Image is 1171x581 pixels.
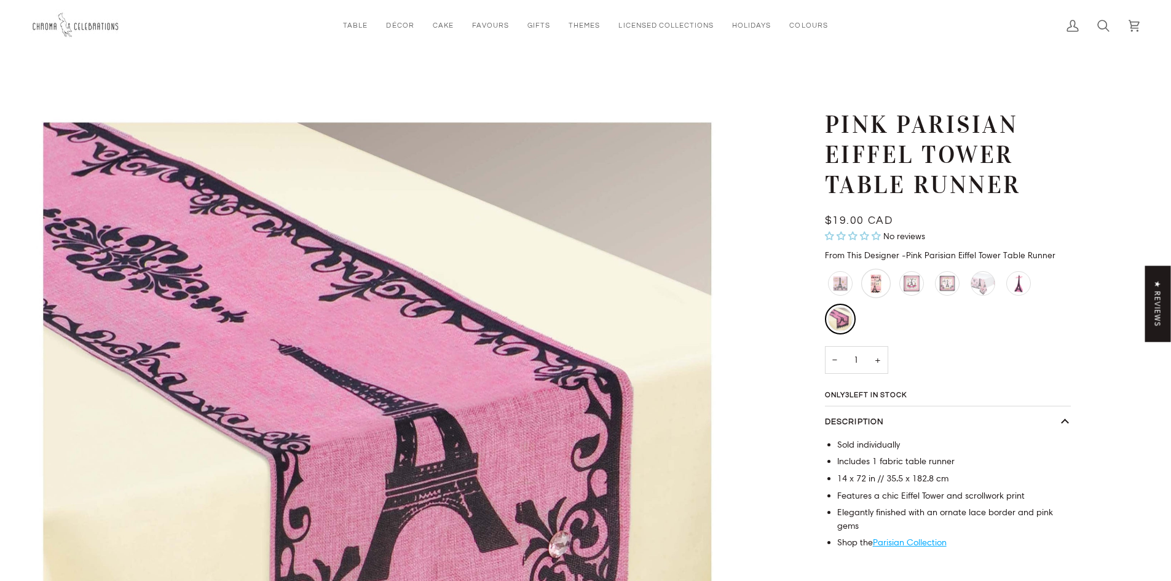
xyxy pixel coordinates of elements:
span: Holidays [732,20,771,31]
h1: Pink Parisian Eiffel Tower Table Runner [825,110,1062,200]
span: Cake [433,20,454,31]
li: Eiffel Tower Paris Napkins - Large [825,268,856,299]
a: Parisian Collection [873,537,947,548]
button: Description [825,406,1071,438]
span: $19.00 CAD [825,215,893,226]
div: Click to open Judge.me floating reviews tab [1145,266,1171,342]
span: Pink Parisian Eiffel Tower Table Runner [902,250,1055,261]
span: Only left in stock [825,392,913,399]
li: Features a chic Eiffel Tower and scrollwork print [837,489,1071,503]
span: No reviews [883,231,925,242]
span: Colours [789,20,827,31]
span: - [902,250,906,261]
li: Eiffel Tower Paris Plates - Large [896,268,927,299]
span: Table [343,20,368,31]
button: Decrease quantity [825,346,845,374]
input: Quantity [825,346,888,374]
li: Elegantly finished with an ornate lace border and pink gems [837,506,1071,533]
li: Includes 1 fabric table runner [837,455,1071,468]
li: Pink Parisian Eiffel Tower Table Runner [825,304,856,334]
span: Décor [386,20,414,31]
span: Licensed Collections [618,20,714,31]
li: Eiffel Tower Favour Boxes [1003,268,1034,299]
span: Gifts [527,20,550,31]
img: Chroma Celebrations [31,9,123,42]
li: Sold individually [837,438,1071,452]
span: Themes [569,20,600,31]
li: Pink Parisian Eiffel Tower Table Cover [968,268,998,299]
button: Increase quantity [867,346,888,374]
li: 14 x 72 in // 35.5 x 182.8 cm [837,472,1071,486]
li: Parisian Guest Towel Napkins [861,268,891,299]
span: 3 [845,392,850,398]
li: Shop the [837,536,1071,550]
span: Favours [472,20,509,31]
span: From This Designer [825,250,899,261]
li: Eiffel Tower Paris Plates - Small [932,268,963,299]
